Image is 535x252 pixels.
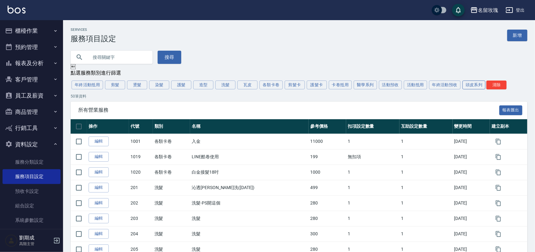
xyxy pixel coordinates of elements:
a: 編輯 [89,167,109,177]
button: 報表及分析 [3,55,61,71]
td: 各類卡卷 [153,149,190,165]
td: 1 [346,180,399,195]
td: 洗髮 [153,180,190,195]
th: 名稱 [190,119,309,134]
td: 洗髮-PS開這個 [190,195,309,211]
td: 各類卡卷 [153,165,190,180]
button: 活動抵用 [404,81,427,89]
td: 204 [129,226,153,242]
td: 1019 [129,149,153,165]
button: 預約管理 [3,39,61,55]
a: 服務項目設定 [3,169,61,184]
img: Logo [8,6,26,14]
button: 燙髮 [127,81,147,89]
a: 編輯 [89,198,109,208]
th: 互助設定數量 [399,119,453,134]
td: 203 [129,211,153,226]
td: 1020 [129,165,153,180]
td: 洗髮 [190,226,309,242]
td: 1 [399,134,453,149]
a: 編輯 [89,137,109,146]
td: 1 [346,195,399,211]
td: 入金 [190,134,309,149]
a: 新增 [507,30,527,41]
td: 1001 [129,134,153,149]
th: 操作 [87,119,129,134]
button: 名留玫瑰 [468,4,501,17]
h3: 服務項目設定 [71,34,116,43]
button: 活動預收 [379,81,402,89]
button: 搜尋 [158,51,181,64]
td: 白金接髮18吋 [190,165,309,180]
button: 造型 [193,81,213,89]
td: 1 [346,165,399,180]
button: 商品管理 [3,104,61,120]
td: [DATE] [453,149,490,165]
span: 所有營業服務 [78,107,499,113]
td: [DATE] [453,195,490,211]
a: 報表匯出 [499,107,523,113]
a: 編輯 [89,183,109,193]
button: 年終活動預收 [429,81,461,89]
a: 業績抽成參數設定 [3,227,61,242]
td: 1 [399,165,453,180]
p: 50 筆資料 [71,93,527,99]
h2: Services [71,28,116,32]
button: 瓦皮 [237,81,258,89]
button: 員工及薪資 [3,87,61,104]
a: 系統參數設定 [3,213,61,227]
button: 櫃檯作業 [3,23,61,39]
button: 報表匯出 [499,105,523,115]
td: 300 [309,226,346,242]
td: 201 [129,180,153,195]
td: 1 [346,226,399,242]
td: 1 [399,180,453,195]
button: 剪髮卡 [285,81,305,89]
button: 護髮卡 [307,81,327,89]
button: 護髮 [171,81,191,89]
button: 各類卡卷 [259,81,283,89]
td: 各類卡卷 [153,134,190,149]
td: 199 [309,149,346,165]
td: 280 [309,195,346,211]
p: 高階主管 [19,241,51,247]
td: 202 [129,195,153,211]
th: 代號 [129,119,153,134]
th: 變更時間 [453,119,490,134]
button: save [452,4,465,16]
button: 剪髮 [105,81,125,89]
td: 1000 [309,165,346,180]
td: [DATE] [453,211,490,226]
td: 1 [346,211,399,226]
td: 1 [346,134,399,149]
a: 組合設定 [3,199,61,213]
td: 11000 [309,134,346,149]
td: 洗髮 [190,211,309,226]
td: 1 [399,211,453,226]
th: 建立副本 [490,119,527,134]
button: 年終活動抵用 [72,81,103,89]
td: 1 [399,149,453,165]
button: 登出 [503,4,527,16]
td: 1 [399,226,453,242]
td: 洗髮 [153,195,190,211]
td: [DATE] [453,134,490,149]
button: 醫學系列 [354,81,377,89]
button: 資料設定 [3,136,61,153]
button: 卡卷抵用 [329,81,352,89]
td: LINE酷卷使用 [190,149,309,165]
td: [DATE] [453,165,490,180]
td: 280 [309,211,346,226]
td: [DATE] [453,226,490,242]
button: 染髮 [149,81,169,89]
a: 編輯 [89,229,109,239]
input: 搜尋關鍵字 [88,49,148,66]
button: 清除 [486,81,507,89]
td: 沁透[PERSON_NAME]洗([DATE]) [190,180,309,195]
button: 洗髮 [215,81,236,89]
th: 扣項設定數量 [346,119,399,134]
th: 參考價格 [309,119,346,134]
a: 服務分類設定 [3,155,61,169]
button: 頭皮系列 [462,81,486,89]
img: Person [5,234,18,247]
